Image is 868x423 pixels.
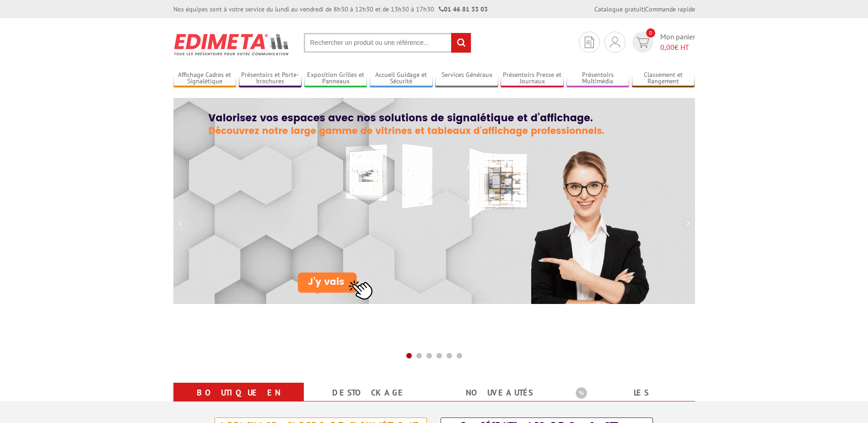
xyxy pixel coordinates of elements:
[610,37,620,48] img: devis rapide
[451,33,471,53] input: rechercher
[566,71,630,86] a: Présentoirs Multimédia
[304,33,471,53] input: Rechercher un produit ou une référence...
[646,28,655,38] span: 0
[594,5,644,13] a: Catalogue gratuit
[445,385,554,401] a: nouveautés
[173,5,488,14] div: Nos équipes sont à votre service du lundi au vendredi de 8h30 à 12h30 et de 13h30 à 17h30
[585,37,594,48] img: devis rapide
[501,71,564,86] a: Présentoirs Presse et Journaux
[576,385,690,403] b: Les promotions
[184,385,293,418] a: Boutique en ligne
[435,71,498,86] a: Services Généraux
[636,37,649,48] img: devis rapide
[315,385,423,401] a: Destockage
[645,5,695,13] a: Commande rapide
[660,43,674,52] span: 0,00
[370,71,433,86] a: Accueil Guidage et Sécurité
[239,71,302,86] a: Présentoirs et Porte-brochures
[660,42,695,53] span: € HT
[594,5,695,14] div: |
[439,5,488,13] strong: 01 46 81 33 03
[173,71,237,86] a: Affichage Cadres et Signalétique
[660,32,695,53] span: Mon panier
[576,385,684,418] a: Les promotions
[630,32,695,53] a: devis rapide 0 Mon panier 0,00€ HT
[632,71,695,86] a: Classement et Rangement
[173,27,290,61] img: Présentoir, panneau, stand - Edimeta - PLV, affichage, mobilier bureau, entreprise
[304,71,367,86] a: Exposition Grilles et Panneaux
